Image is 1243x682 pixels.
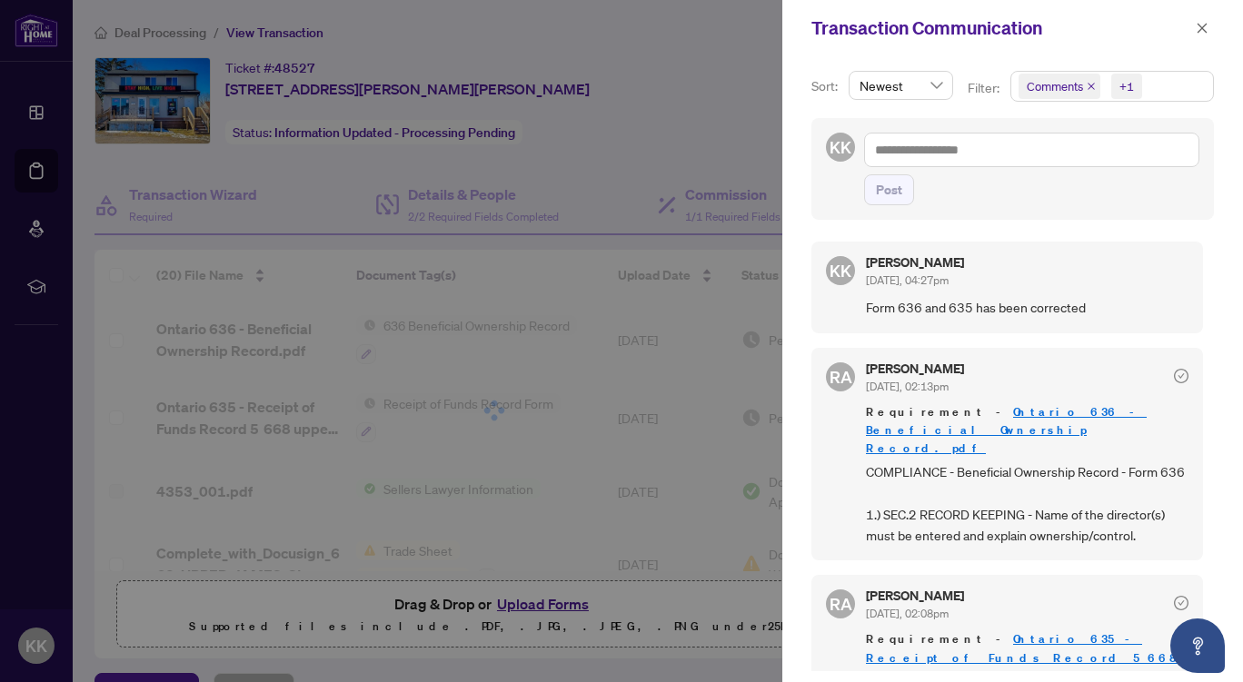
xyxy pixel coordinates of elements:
[968,78,1002,98] p: Filter:
[1170,618,1225,673] button: Open asap
[811,15,1190,42] div: Transaction Communication
[866,273,949,287] span: [DATE], 04:27pm
[860,72,942,99] span: Newest
[866,589,964,602] h5: [PERSON_NAME]
[830,258,851,283] span: KK
[866,362,964,375] h5: [PERSON_NAME]
[1087,82,1096,91] span: close
[1196,22,1208,35] span: close
[866,404,1147,456] a: Ontario 636 - Beneficial Ownership Record.pdf
[811,76,841,96] p: Sort:
[866,461,1188,547] span: COMPLIANCE - Beneficial Ownership Record - Form 636 1.) SEC.2 RECORD KEEPING - Name of the direct...
[1119,77,1134,95] div: +1
[866,256,964,269] h5: [PERSON_NAME]
[864,174,914,205] button: Post
[830,364,852,390] span: RA
[1019,74,1100,99] span: Comments
[1174,369,1188,383] span: check-circle
[866,403,1188,458] span: Requirement -
[830,134,851,160] span: KK
[830,591,852,617] span: RA
[1174,596,1188,610] span: check-circle
[1027,77,1083,95] span: Comments
[866,297,1188,318] span: Form 636 and 635 has been corrected
[866,380,949,393] span: [DATE], 02:13pm
[866,607,949,620] span: [DATE], 02:08pm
